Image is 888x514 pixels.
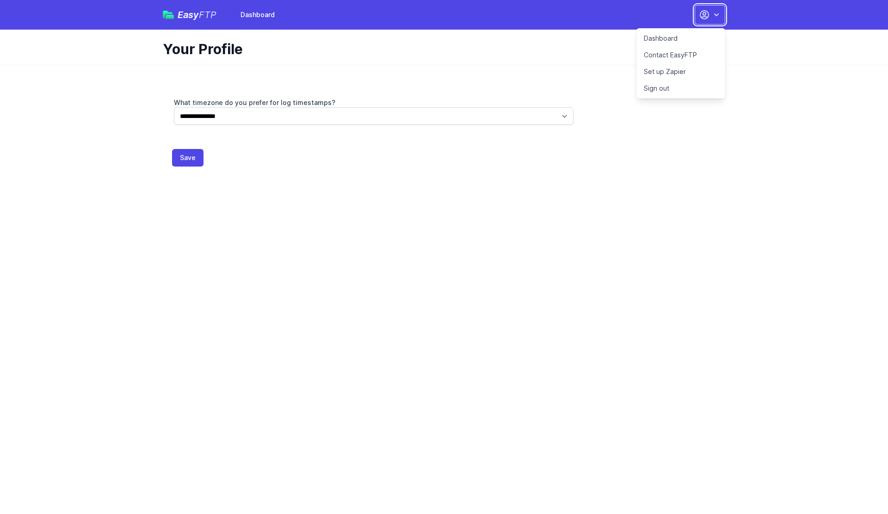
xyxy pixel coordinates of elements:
a: Contact EasyFTP [636,47,725,63]
a: Set up Zapier [636,63,725,80]
a: Dashboard [235,6,280,23]
img: easyftp_logo.png [163,11,174,19]
span: FTP [199,9,216,20]
a: Sign out [636,80,725,97]
label: What timezone do you prefer for log timestamps? [174,98,573,107]
h1: Your Profile [163,41,718,57]
button: Save [172,149,203,167]
a: Dashboard [636,30,725,47]
a: EasyFTP [163,10,216,19]
span: Easy [178,10,216,19]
